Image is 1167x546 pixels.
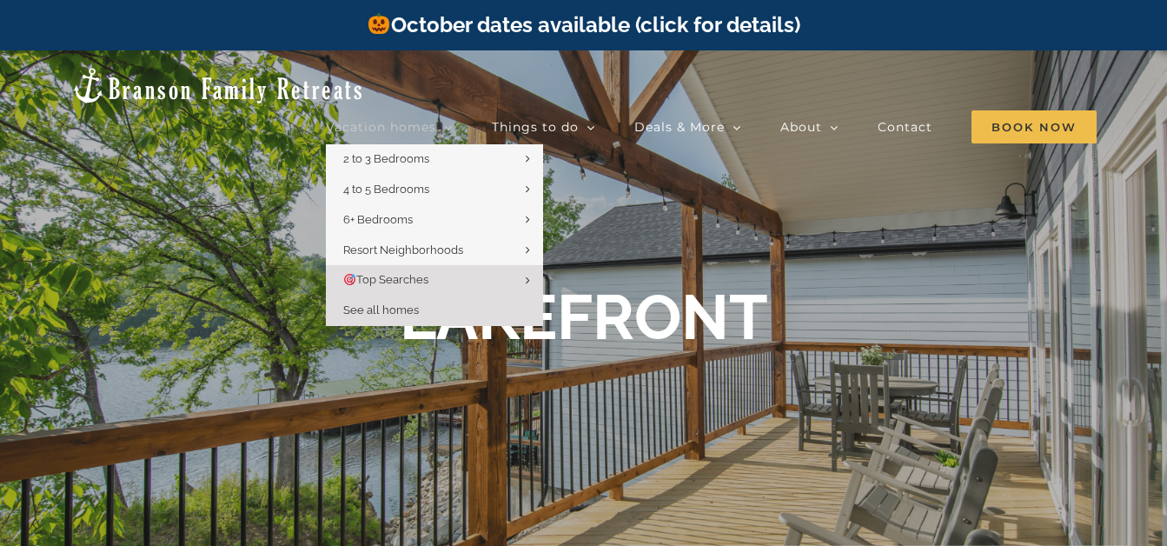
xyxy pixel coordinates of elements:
span: Things to do [492,121,579,133]
a: 🎯Top Searches [326,265,543,296]
a: Vacation homes [326,110,453,144]
span: 2 to 3 Bedrooms [343,152,429,165]
span: Resort Neighborhoods [343,243,463,256]
nav: Main Menu [326,110,1097,144]
a: October dates available (click for details) [367,12,799,37]
span: Book Now [971,110,1097,143]
img: Branson Family Retreats Logo [70,66,365,105]
span: Deals & More [634,121,725,133]
span: About [780,121,822,133]
span: 6+ Bedrooms [343,213,413,226]
a: Deals & More [634,110,741,144]
span: Top Searches [343,273,428,286]
a: Contact [878,110,932,144]
span: Vacation homes [326,121,436,133]
span: 4 to 5 Bedrooms [343,183,429,196]
a: 2 to 3 Bedrooms [326,144,543,175]
a: 6+ Bedrooms [326,205,543,236]
a: Book Now [971,110,1097,144]
a: See all homes [326,296,543,326]
a: 4 to 5 Bedrooms [326,175,543,205]
span: See all homes [343,303,419,316]
a: About [780,110,839,144]
span: Contact [878,121,932,133]
img: 🎯 [344,274,355,285]
h1: LAKEFRONT [400,280,768,355]
a: Resort Neighborhoods [326,236,543,266]
a: Things to do [492,110,595,144]
img: 🎃 [368,13,389,34]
